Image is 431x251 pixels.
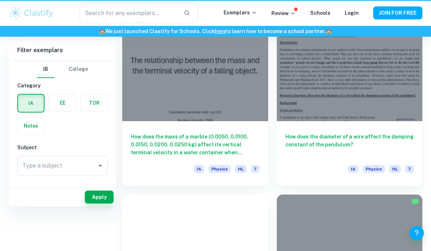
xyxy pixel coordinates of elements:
[348,165,358,173] span: IA
[405,165,414,173] span: 7
[81,94,107,111] button: TOK
[412,198,419,205] img: Marked
[235,165,247,173] span: HL
[9,6,54,20] img: Clastify logo
[131,133,260,156] h6: How does the mass of a marble (0.0050, 0.0100, 0.0150, 0.0200, 0.0250 kg) affect its vertical ter...
[409,226,424,240] button: Help and Feedback
[345,10,359,16] a: Login
[215,28,226,34] a: here
[285,133,414,156] h6: How does the diameter of a wire affect the damping constant of the pendulum?
[194,165,204,173] span: IA
[80,3,178,23] input: Search for any exemplars...
[271,9,296,17] p: Review
[18,117,44,134] button: Notes
[1,27,430,35] h6: We just launched Clastify for Schools. Click to learn how to become a school partner.
[310,10,330,16] a: Schools
[95,161,105,171] button: Open
[277,12,423,186] a: How does the diameter of a wire affect the damping constant of the pendulum?IAPhysicsHL7
[18,95,44,112] button: IA
[326,28,332,34] span: 🏫
[69,61,88,78] button: College
[17,82,108,90] h6: Category
[373,6,422,19] button: JOIN FOR FREE
[389,165,401,173] span: HL
[208,165,231,173] span: Physics
[85,191,114,204] button: Apply
[49,94,76,111] button: EE
[17,143,108,151] h6: Subject
[37,61,54,78] button: IB
[251,165,260,173] span: 7
[363,165,385,173] span: Physics
[9,40,116,60] h6: Filter exemplars
[99,28,105,34] span: 🏫
[122,12,268,186] a: How does the mass of a marble (0.0050, 0.0100, 0.0150, 0.0200, 0.0250 kg) affect its vertical ter...
[224,9,257,17] p: Exemplars
[37,61,88,78] div: Filter type choice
